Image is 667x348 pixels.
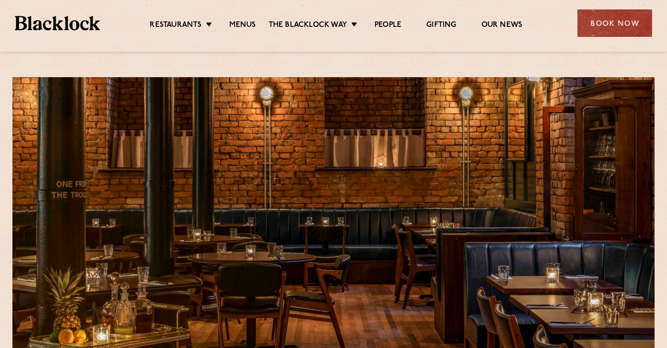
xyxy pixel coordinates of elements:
[150,20,201,31] a: Restaurants
[375,20,401,31] a: People
[15,16,100,30] img: BL_Textured_Logo-footer-cropped.svg
[577,9,652,37] div: Book Now
[481,20,523,31] a: Our News
[426,20,456,31] a: Gifting
[229,20,256,31] a: Menus
[269,20,347,31] a: The Blacklock Way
